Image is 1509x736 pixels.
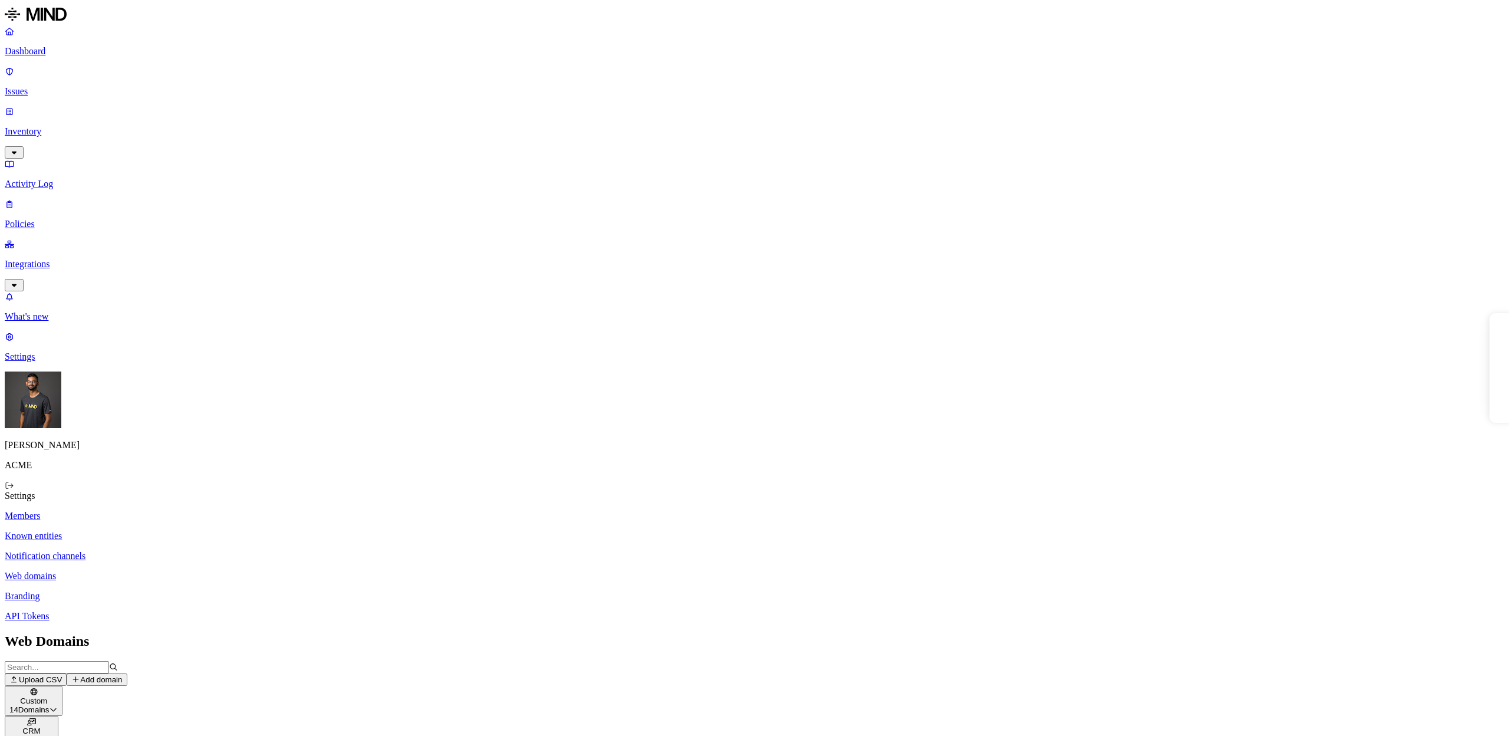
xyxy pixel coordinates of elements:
a: Notification channels [5,551,1504,561]
a: MIND [5,5,1504,26]
p: Issues [5,86,1504,97]
img: MIND [5,5,67,24]
input: Search... [5,661,109,673]
p: Policies [5,219,1504,229]
img: Amit Cohen [5,372,61,428]
div: CRM [9,727,54,735]
button: Custom14Domains [5,686,62,716]
p: What's new [5,311,1504,322]
p: Inventory [5,126,1504,137]
div: Custom [9,696,58,705]
a: What's new [5,291,1504,322]
button: Upload CSV [5,673,67,686]
p: Settings [5,351,1504,362]
p: Dashboard [5,46,1504,57]
p: Activity Log [5,179,1504,189]
a: Activity Log [5,159,1504,189]
h2: Web Domains [5,633,1504,649]
a: Settings [5,331,1504,362]
a: Integrations [5,239,1504,290]
a: Web domains [5,571,1504,581]
a: Inventory [5,106,1504,157]
div: Settings [5,491,1504,501]
p: ACME [5,460,1504,471]
span: 14 Domains [9,705,49,714]
a: Dashboard [5,26,1504,57]
a: API Tokens [5,611,1504,622]
a: Members [5,511,1504,521]
a: Branding [5,591,1504,602]
a: Policies [5,199,1504,229]
a: Issues [5,66,1504,97]
button: Add domain [67,673,127,686]
a: Known entities [5,531,1504,541]
p: Integrations [5,259,1504,270]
